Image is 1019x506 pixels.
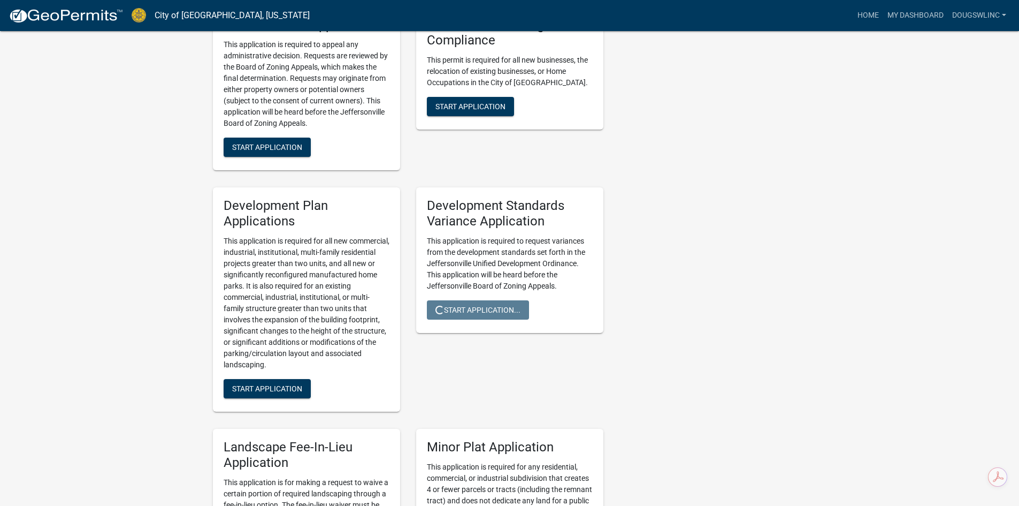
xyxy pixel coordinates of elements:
button: Start Application [224,138,311,157]
button: Start Application [427,97,514,116]
span: Start Application [232,384,302,393]
h5: Landscape Fee-In-Lieu Application [224,440,389,471]
p: This application is required to request variances from the development standards set forth in the... [427,236,593,292]
a: Home [853,5,883,26]
span: Start Application [435,102,505,111]
span: Start Application... [435,306,520,314]
span: Start Application [232,143,302,152]
button: Start Application... [427,300,529,320]
a: City of [GEOGRAPHIC_DATA], [US_STATE] [155,6,310,25]
h5: Minor Plat Application [427,440,593,455]
h5: Certificate of Zoning Compliance [427,18,593,49]
a: My Dashboard [883,5,948,26]
p: This application is required to appeal any administrative decision. Requests are reviewed by the ... [224,39,389,129]
a: DougSWLInc [948,5,1010,26]
p: This application is required for all new commercial, industrial, institutional, multi-family resi... [224,236,389,371]
h5: Development Standards Variance Application [427,198,593,229]
img: City of Jeffersonville, Indiana [132,8,146,22]
p: This permit is required for all new businesses, the relocation of existing businesses, or Home Oc... [427,55,593,88]
h5: Development Plan Applications [224,198,389,229]
button: Start Application [224,379,311,398]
